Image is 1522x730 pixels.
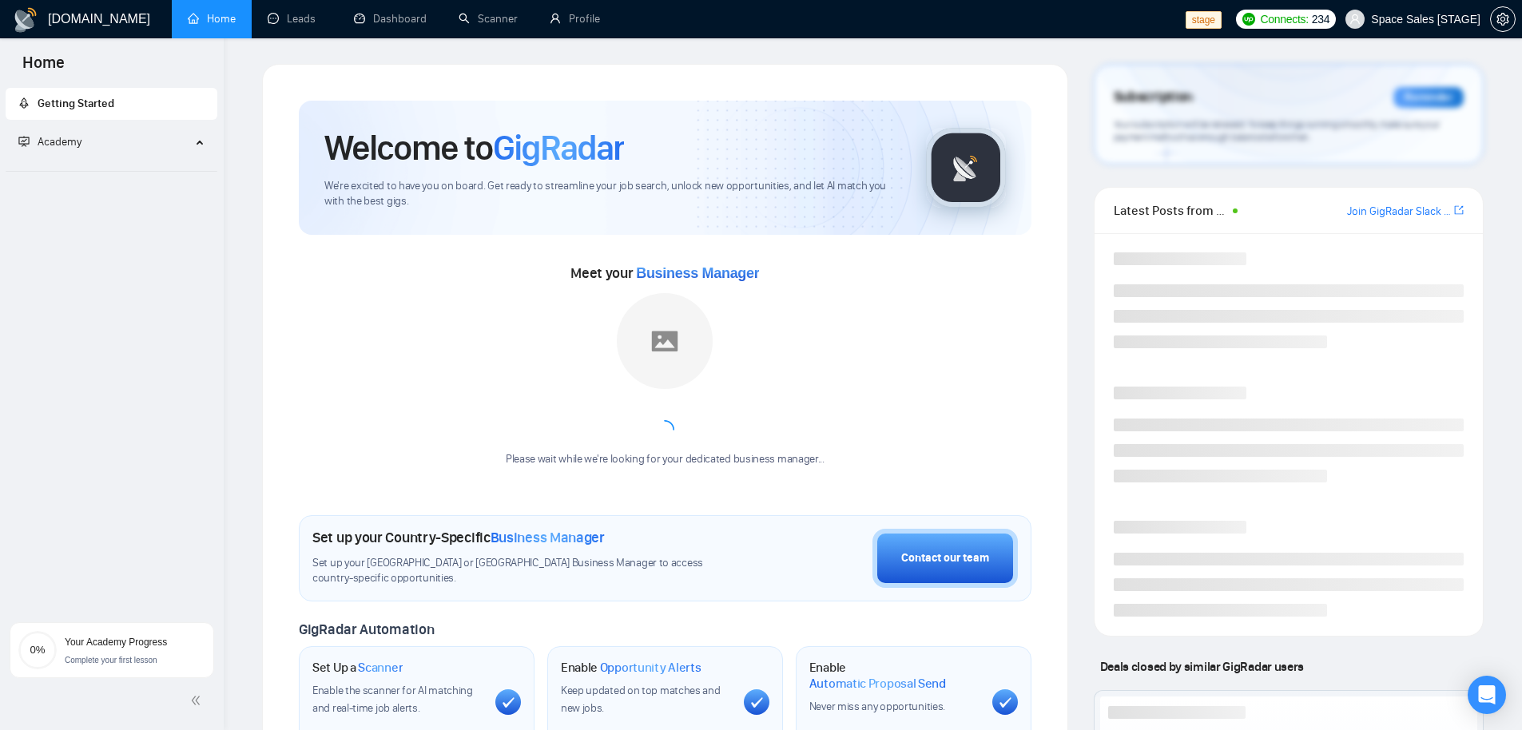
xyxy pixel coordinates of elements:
span: double-left [190,692,206,708]
span: stage [1186,11,1222,29]
h1: Enable [809,660,980,691]
div: Reminder [1393,87,1464,108]
div: Please wait while we're looking for your dedicated business manager... [496,452,834,467]
span: GigRadar Automation [299,621,434,638]
a: homeHome [188,12,236,26]
li: Getting Started [6,88,217,120]
span: user [1349,14,1361,25]
button: Contact our team [872,529,1018,588]
span: rocket [18,97,30,109]
span: Latest Posts from the GigRadar Community [1114,200,1228,220]
span: export [1454,204,1464,216]
span: Deals closed by similar GigRadar users [1094,653,1310,680]
span: Opportunity Alerts [600,660,701,676]
span: Business Manager [491,529,605,546]
span: Your Academy Progress [65,637,167,648]
span: Your subscription will be renewed. To keep things running smoothly, make sure your payment method... [1114,118,1440,144]
span: We're excited to have you on board. Get ready to streamline your job search, unlock new opportuni... [324,179,900,209]
span: Automatic Proposal Send [809,676,946,692]
span: Scanner [358,660,403,676]
span: Connects: [1260,10,1308,28]
span: Set up your [GEOGRAPHIC_DATA] or [GEOGRAPHIC_DATA] Business Manager to access country-specific op... [312,556,736,586]
div: Open Intercom Messenger [1468,676,1506,714]
span: Home [10,51,77,85]
div: Contact our team [901,549,989,567]
li: Academy Homepage [6,165,217,175]
span: Academy [18,135,81,149]
a: userProfile [550,12,600,26]
img: logo [13,7,38,33]
span: setting [1491,13,1515,26]
img: upwork-logo.png [1242,13,1255,26]
span: Academy [38,135,81,149]
a: dashboardDashboard [354,12,427,26]
span: Subscription [1114,84,1193,111]
a: searchScanner [459,12,518,26]
a: messageLeads [268,12,322,26]
img: gigradar-logo.png [926,128,1006,208]
span: Keep updated on top matches and new jobs. [561,684,721,715]
h1: Enable [561,660,701,676]
span: Getting Started [38,97,114,110]
a: setting [1490,13,1516,26]
a: Join GigRadar Slack Community [1347,203,1451,220]
span: loading [655,420,674,439]
h1: Welcome to [324,126,624,169]
span: Enable the scanner for AI matching and real-time job alerts. [312,684,473,715]
img: placeholder.png [617,293,713,389]
span: 234 [1312,10,1329,28]
span: Never miss any opportunities. [809,700,945,713]
a: export [1454,203,1464,218]
span: Meet your [570,264,759,282]
span: fund-projection-screen [18,136,30,147]
span: GigRadar [493,126,624,169]
span: Complete your first lesson [65,656,157,665]
span: Business Manager [636,265,759,281]
span: 0% [18,645,57,655]
button: setting [1490,6,1516,32]
h1: Set Up a [312,660,403,676]
h1: Set up your Country-Specific [312,529,605,546]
